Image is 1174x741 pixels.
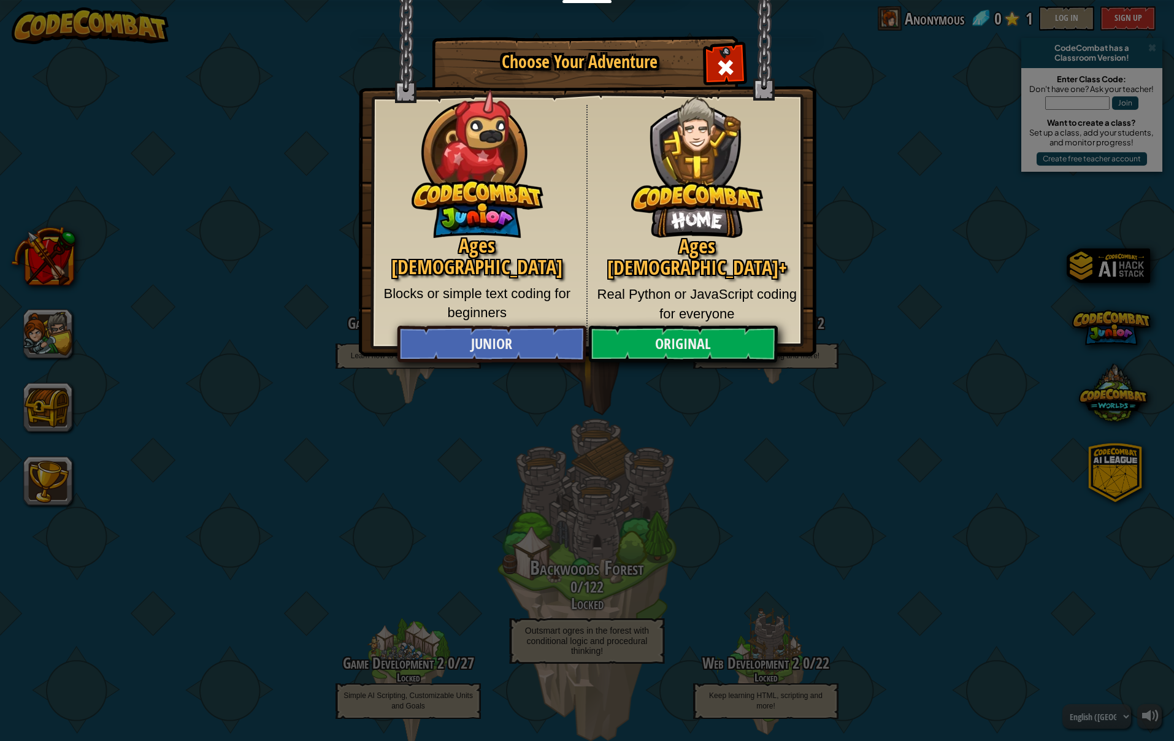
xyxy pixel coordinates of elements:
p: Blocks or simple text coding for beginners [377,284,577,323]
p: Real Python or JavaScript coding for everyone [597,285,798,323]
a: Original [588,326,777,363]
h2: Ages [DEMOGRAPHIC_DATA]+ [597,236,798,278]
div: Close modal [706,47,745,85]
img: CodeCombat Junior hero character [412,82,543,238]
img: CodeCombat Original hero character [631,77,763,238]
h1: Choose Your Adventure [454,53,705,72]
a: Junior [397,326,586,363]
h2: Ages [DEMOGRAPHIC_DATA] [377,235,577,278]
